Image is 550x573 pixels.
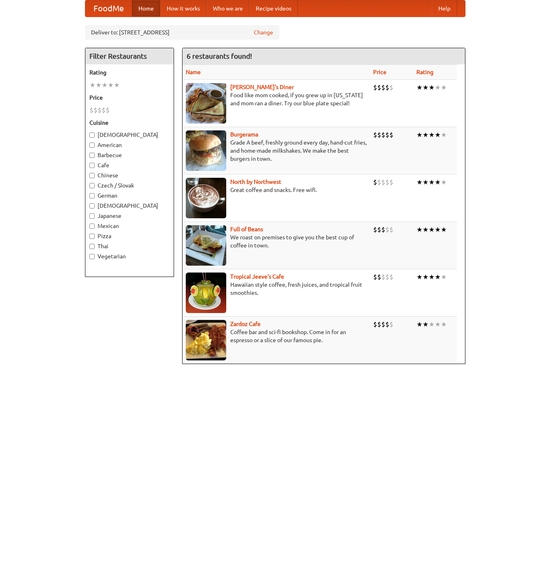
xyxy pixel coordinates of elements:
[132,0,160,17] a: Home
[89,151,170,159] label: Barbecue
[377,320,381,329] li: $
[89,244,95,249] input: Thai
[102,81,108,89] li: ★
[389,178,393,187] li: $
[416,273,423,281] li: ★
[89,193,95,198] input: German
[389,83,393,92] li: $
[385,273,389,281] li: $
[206,0,249,17] a: Who we are
[377,178,381,187] li: $
[230,179,281,185] b: North by Northwest
[230,131,258,138] a: Burgerama
[416,69,433,75] a: Rating
[89,161,170,169] label: Cafe
[429,178,435,187] li: ★
[373,273,377,281] li: $
[416,225,423,234] li: ★
[187,52,252,60] ng-pluralize: 6 restaurants found!
[89,192,170,200] label: German
[85,48,174,64] h4: Filter Restaurants
[230,226,263,232] b: Full of Beans
[416,320,423,329] li: ★
[441,83,447,92] li: ★
[423,320,429,329] li: ★
[435,320,441,329] li: ★
[89,212,170,220] label: Japanese
[435,83,441,92] li: ★
[89,254,95,259] input: Vegetarian
[435,273,441,281] li: ★
[89,163,95,168] input: Cafe
[89,132,95,138] input: [DEMOGRAPHIC_DATA]
[89,94,170,102] h5: Price
[186,328,367,344] p: Coffee bar and sci-fi bookshop. Come in for an espresso or a slice of our famous pie.
[230,321,261,327] a: Zardoz Cafe
[429,320,435,329] li: ★
[85,0,132,17] a: FoodMe
[186,138,367,163] p: Grade A beef, freshly ground every day, hand-cut fries, and home-made milkshakes. We make the bes...
[186,320,226,360] img: zardoz.jpg
[89,213,95,219] input: Japanese
[89,232,170,240] label: Pizza
[441,178,447,187] li: ★
[186,83,226,124] img: sallys.jpg
[85,25,279,40] div: Deliver to: [STREET_ADDRESS]
[389,273,393,281] li: $
[89,106,93,115] li: $
[89,203,95,209] input: [DEMOGRAPHIC_DATA]
[373,69,386,75] a: Price
[381,225,385,234] li: $
[441,225,447,234] li: ★
[160,0,206,17] a: How it works
[441,320,447,329] li: ★
[186,233,367,249] p: We roast on premises to give you the best cup of coffee in town.
[186,186,367,194] p: Great coffee and snacks. Free wifi.
[381,273,385,281] li: $
[186,178,226,218] img: north.jpg
[429,273,435,281] li: ★
[432,0,457,17] a: Help
[381,320,385,329] li: $
[89,141,170,149] label: American
[186,91,367,107] p: Food like mom cooked, if you grew up in [US_STATE] and mom ran a diner. Try our blue plate special!
[108,81,114,89] li: ★
[89,173,95,178] input: Chinese
[423,225,429,234] li: ★
[373,320,377,329] li: $
[377,130,381,139] li: $
[230,273,284,280] a: Tropical Jeeve's Cafe
[385,130,389,139] li: $
[89,224,95,229] input: Mexican
[416,130,423,139] li: ★
[441,130,447,139] li: ★
[377,273,381,281] li: $
[381,83,385,92] li: $
[89,181,170,190] label: Czech / Slovak
[385,178,389,187] li: $
[230,84,294,90] b: [PERSON_NAME]'s Diner
[106,106,110,115] li: $
[89,202,170,210] label: [DEMOGRAPHIC_DATA]
[385,225,389,234] li: $
[89,234,95,239] input: Pizza
[89,242,170,250] label: Thai
[89,131,170,139] label: [DEMOGRAPHIC_DATA]
[429,130,435,139] li: ★
[186,69,201,75] a: Name
[89,252,170,260] label: Vegetarian
[89,119,170,127] h5: Cuisine
[373,130,377,139] li: $
[373,83,377,92] li: $
[89,153,95,158] input: Barbecue
[96,81,102,89] li: ★
[373,178,377,187] li: $
[416,178,423,187] li: ★
[89,171,170,179] label: Chinese
[423,83,429,92] li: ★
[249,0,298,17] a: Recipe videos
[377,83,381,92] li: $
